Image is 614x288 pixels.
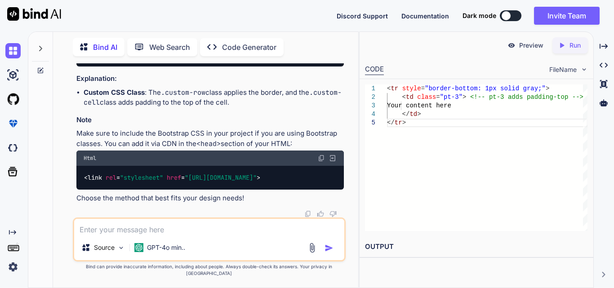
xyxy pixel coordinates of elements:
[84,88,344,108] li: : The class applies the border, and the class adds padding to the top of the cell.
[317,210,324,217] img: like
[167,173,181,182] span: href
[84,155,96,162] span: Html
[76,193,344,204] p: Choose the method that best fits your design needs!
[325,244,334,253] img: icon
[329,210,337,217] img: dislike
[120,173,163,182] span: "stylesheet"
[417,111,421,118] span: >
[93,42,117,53] p: Bind AI
[365,102,375,110] div: 3
[117,244,125,252] img: Pick Models
[76,128,344,149] p: Make sure to include the Bootstrap CSS in your project if you are using Bootstrap classes. You ca...
[401,12,449,20] span: Documentation
[395,119,402,126] span: tr
[534,7,600,25] button: Invite Team
[507,41,516,49] img: preview
[222,42,276,53] p: Code Generator
[185,173,257,182] span: "[URL][DOMAIN_NAME]"
[84,173,260,182] span: < = = >
[387,85,391,92] span: <
[417,93,436,101] span: class
[519,41,543,50] p: Preview
[463,11,496,20] span: Dark mode
[5,116,21,131] img: premium
[5,67,21,83] img: ai-studio
[329,154,337,162] img: Open in Browser
[365,64,384,75] div: CODE
[365,93,375,102] div: 2
[387,119,395,126] span: </
[409,111,417,118] span: td
[463,93,466,101] span: >
[421,85,425,92] span: =
[84,88,145,97] strong: Custom CSS Class
[5,259,21,275] img: settings
[365,110,375,119] div: 4
[401,11,449,21] button: Documentation
[304,210,311,217] img: copy
[549,65,577,74] span: FileName
[149,42,190,53] p: Web Search
[470,93,583,101] span: <!-- pt-3 adds padding-top -->
[147,243,185,252] p: GPT-4o min..
[106,173,116,182] span: rel
[196,139,221,148] code: <head>
[391,85,398,92] span: tr
[360,236,593,257] h2: OUTPUT
[406,93,414,101] span: td
[440,93,463,101] span: "pt-3"
[580,66,588,73] img: chevron down
[402,85,421,92] span: style
[365,84,375,93] div: 1
[425,85,546,92] span: "border-bottom: 1px solid gray;"
[88,173,102,182] span: link
[436,93,440,101] span: =
[307,243,317,253] img: attachment
[5,43,21,58] img: chat
[7,7,61,21] img: Bind AI
[387,102,451,109] span: Your content here
[5,140,21,155] img: darkCloudIdeIcon
[76,74,344,84] h3: Explanation:
[402,119,406,126] span: >
[73,263,346,277] p: Bind can provide inaccurate information, including about people. Always double-check its answers....
[546,85,549,92] span: >
[570,41,581,50] p: Run
[94,243,115,252] p: Source
[337,11,388,21] button: Discord Support
[337,12,388,20] span: Discord Support
[402,111,410,118] span: </
[365,119,375,127] div: 5
[318,155,325,162] img: copy
[402,93,406,101] span: <
[161,88,205,97] code: .custom-row
[134,243,143,252] img: GPT-4o mini
[5,92,21,107] img: githubLight
[84,88,342,107] code: .custom-cell
[76,115,344,125] h3: Note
